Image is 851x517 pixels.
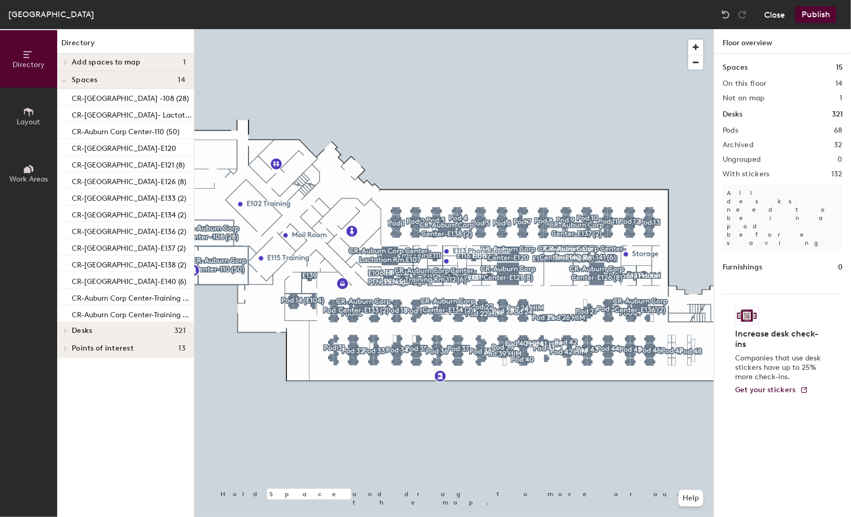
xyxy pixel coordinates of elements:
[764,6,785,23] button: Close
[723,156,761,164] h2: Ungrouped
[72,327,92,335] span: Desks
[174,327,186,335] span: 321
[723,141,753,149] h2: Archived
[795,6,836,23] button: Publish
[57,37,194,54] h1: Directory
[72,91,189,103] p: CR-[GEOGRAPHIC_DATA] -108 (28)
[72,307,192,319] p: CR-Auburn Corp Center-Training Rm 141 (6)
[17,118,41,126] span: Layout
[723,262,762,273] h1: Furnishings
[12,60,45,69] span: Directory
[834,141,843,149] h2: 32
[735,354,824,382] p: Companies that use desk stickers have up to 25% more check-ins.
[72,257,186,269] p: CR-[GEOGRAPHIC_DATA]-E138 (2)
[723,94,765,102] h2: Not on map
[178,344,186,353] span: 13
[714,29,851,54] h1: Floor overview
[72,344,134,353] span: Points of interest
[72,224,186,236] p: CR-[GEOGRAPHIC_DATA]-E136 (2)
[72,124,179,136] p: CR-Auburn Corp Center-110 (50)
[838,156,843,164] h2: 0
[832,109,843,120] h1: 321
[72,158,185,170] p: CR-[GEOGRAPHIC_DATA]-E121 (8)
[678,490,703,507] button: Help
[72,291,192,303] p: CR-Auburn Corp Center-Training Rm 112 (6)
[835,80,843,88] h2: 14
[735,385,796,394] span: Get your stickers
[840,94,843,102] h2: 1
[8,8,94,21] div: [GEOGRAPHIC_DATA]
[723,126,738,135] h2: Pods
[831,170,843,178] h2: 132
[72,191,186,203] p: CR-[GEOGRAPHIC_DATA]-E133 (2)
[735,329,824,350] h4: Increase desk check-ins
[836,62,843,73] h1: 15
[723,80,767,88] h2: On this floor
[72,274,186,286] p: CR-[GEOGRAPHIC_DATA]-E140 (6)
[72,108,192,120] p: CR-[GEOGRAPHIC_DATA]- Lactation Rm E107
[735,307,759,325] img: Sticker logo
[178,76,186,84] span: 14
[72,174,186,186] p: CR-[GEOGRAPHIC_DATA]-E126 (8)
[183,58,186,67] span: 1
[723,185,843,251] p: All desks need to be in a pod before saving
[72,208,186,219] p: CR-[GEOGRAPHIC_DATA]-E134 (2)
[723,170,770,178] h2: With stickers
[834,126,843,135] h2: 68
[72,141,176,153] p: CR-[GEOGRAPHIC_DATA]-E120
[721,9,731,20] img: Undo
[72,76,98,84] span: Spaces
[723,62,748,73] h1: Spaces
[72,58,141,67] span: Add spaces to map
[737,9,748,20] img: Redo
[723,109,742,120] h1: Desks
[72,241,186,253] p: CR-[GEOGRAPHIC_DATA]-E137 (2)
[9,175,48,184] span: Work Areas
[838,262,843,273] h1: 0
[735,386,808,395] a: Get your stickers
